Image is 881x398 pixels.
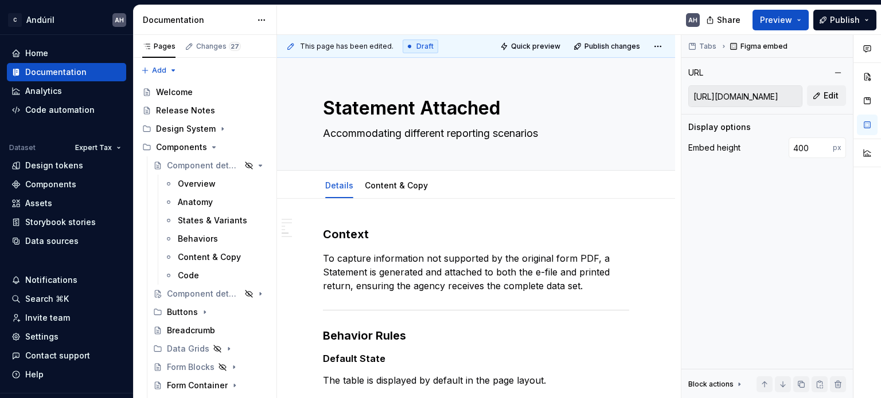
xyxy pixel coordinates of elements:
a: Details [325,180,353,190]
div: Documentation [143,14,251,26]
a: Settings [7,328,126,346]
div: Search ⌘K [25,293,69,305]
button: Quick preview [497,38,566,54]
span: Edit [824,90,839,101]
p: To capture information not supported by the original form PDF, a Statement is generated and attac... [323,251,629,293]
div: Components [138,138,272,156]
p: px [833,143,841,152]
div: Form Blocks [167,361,215,373]
span: Publish changes [584,42,640,51]
div: Display options [688,121,751,133]
div: Help [25,369,44,380]
a: Component detail template [149,285,272,303]
div: Analytics [25,85,62,97]
textarea: Statement Attached [321,94,627,122]
div: Data sources [25,235,79,247]
a: Breadcrumb [149,321,272,340]
a: Behaviors [159,230,272,248]
button: Add [138,62,181,78]
span: Draft [416,42,434,51]
a: Home [7,44,126,62]
div: Components [156,141,207,153]
a: Content & Copy [365,180,428,190]
div: Design System [138,120,272,138]
div: Welcome [156,86,193,98]
input: 100 [789,137,833,158]
div: Invite team [25,312,70,324]
a: Form Container [149,376,272,395]
div: Settings [25,331,59,342]
div: Contact support [25,350,90,361]
button: Expert Tax [70,140,126,156]
div: Buttons [167,306,198,318]
div: Design tokens [25,160,83,171]
a: Content & Copy [159,248,272,266]
button: Tabs [685,38,722,54]
div: Component detail template [167,288,241,300]
a: Code [159,266,272,285]
div: Code [178,270,199,281]
div: Component detail template [167,160,241,171]
div: Home [25,48,48,59]
a: Component detail template [149,156,272,175]
button: Edit [807,85,846,106]
div: AH [115,15,124,25]
div: Data Grids [149,340,272,358]
a: Data sources [7,232,126,250]
div: Components [25,179,76,190]
div: Data Grids [167,343,209,354]
p: The table is displayed by default in the page layout. [323,373,629,387]
button: Publish [813,10,876,30]
a: Components [7,175,126,194]
div: Release Notes [156,105,215,116]
div: Overview [178,178,216,190]
div: AH [688,15,697,25]
button: Notifications [7,271,126,289]
span: Add [152,66,166,75]
button: Contact support [7,346,126,365]
span: Quick preview [511,42,560,51]
button: Help [7,365,126,384]
a: Storybook stories [7,213,126,231]
span: Publish [830,14,860,26]
div: URL [688,67,703,78]
div: States & Variants [178,215,247,226]
div: Design System [156,123,216,135]
div: C [8,13,22,27]
div: Content & Copy [360,173,432,197]
div: Notifications [25,274,77,286]
a: Anatomy [159,193,272,211]
span: Preview [760,14,792,26]
strong: Default State [323,353,385,364]
div: Details [321,173,358,197]
span: 27 [229,42,241,51]
button: Preview [753,10,809,30]
div: Breadcrumb [167,325,215,336]
button: CAndúrilAH [2,7,131,32]
div: Anatomy [178,196,213,208]
a: Assets [7,194,126,212]
div: Buttons [149,303,272,321]
span: Expert Tax [75,143,112,152]
div: Andúril [26,14,54,26]
button: Search ⌘K [7,290,126,308]
span: This page has been edited. [300,42,393,51]
a: Code automation [7,101,126,119]
a: Invite team [7,309,126,327]
span: Share [717,14,740,26]
div: Content & Copy [178,251,241,263]
button: Share [700,10,748,30]
a: States & Variants [159,211,272,230]
div: Block actions [688,376,744,392]
a: Design tokens [7,156,126,175]
div: Embed height [688,142,740,153]
div: Storybook stories [25,216,96,228]
div: Dataset [9,143,36,152]
div: Changes [196,42,241,51]
div: Pages [142,42,176,51]
div: Documentation [25,66,87,78]
div: Code automation [25,104,95,116]
div: Form Container [167,380,228,391]
h3: Context [323,226,629,242]
textarea: Accommodating different reporting scenarios [321,124,627,143]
